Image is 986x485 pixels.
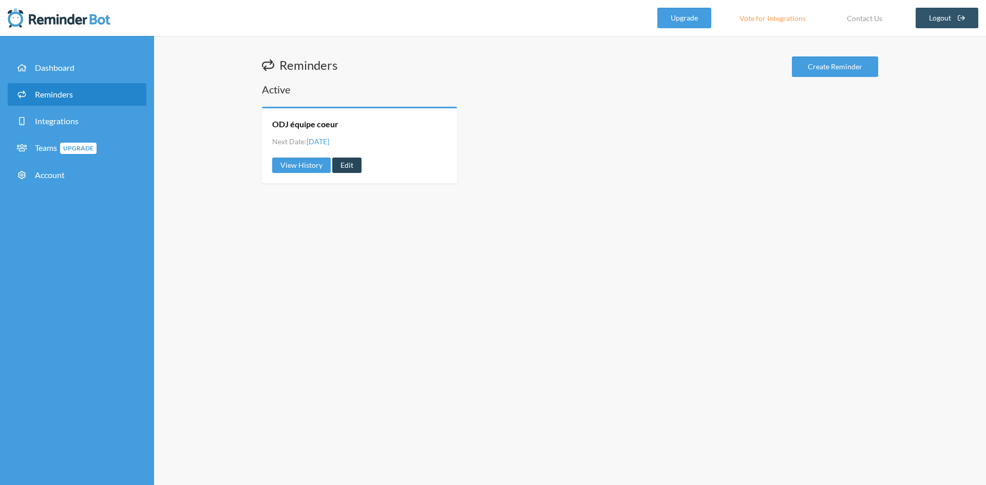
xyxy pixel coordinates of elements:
span: Reminders [35,89,73,99]
a: Logout [916,8,979,28]
a: Create Reminder [792,56,878,77]
a: Edit [332,158,362,173]
a: Integrations [8,110,146,132]
span: Account [35,170,65,180]
a: Contact Us [834,8,895,28]
span: [DATE] [307,137,329,146]
a: Dashboard [8,56,146,79]
a: ODJ équipe coeur [272,119,338,130]
a: Upgrade [657,8,711,28]
h1: Reminders [262,56,337,74]
a: Account [8,164,146,186]
img: Reminder Bot [8,8,110,28]
span: Teams [35,143,97,152]
span: Dashboard [35,63,74,72]
span: Upgrade [60,143,97,154]
a: Reminders [8,83,146,106]
a: TeamsUpgrade [8,137,146,160]
span: Integrations [35,116,79,126]
li: Next Date: [272,136,329,147]
a: View History [272,158,331,173]
h2: Active [262,82,878,96]
a: Vote for Integrations [727,8,819,28]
